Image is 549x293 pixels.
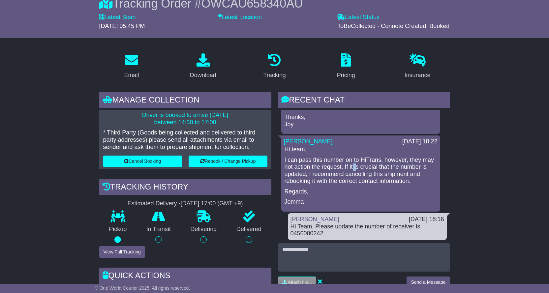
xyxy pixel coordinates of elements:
[181,200,243,207] div: [DATE] 17:00 (GMT +9)
[124,71,139,80] div: Email
[103,129,267,151] p: * Third Party (Goods being collected and delivered to third party addresses) please send all atta...
[103,156,182,167] button: Cancel Booking
[99,200,271,207] div: Estimated Delivery -
[290,216,339,222] a: [PERSON_NAME]
[278,92,450,110] div: RECENT CHAT
[227,226,271,233] p: Delivered
[337,23,449,29] span: ToBeCollected - Connote Created. Booked
[99,246,145,258] button: View Full Tracking
[99,179,271,197] div: Tracking history
[285,114,437,128] p: Thanks, Joy
[290,223,444,237] div: Hi Team, Please update the number of receiver is 0456000242.
[409,216,444,223] div: [DATE] 18:16
[190,71,216,80] div: Download
[407,277,450,288] button: Send a Message
[95,285,190,291] span: © One World Courier 2025. All rights reserved.
[181,226,227,233] p: Delivering
[402,138,438,145] div: [DATE] 18:22
[99,226,137,233] p: Pickup
[189,156,267,167] button: Rebook / Change Pickup
[333,51,359,82] a: Pricing
[263,71,286,80] div: Tracking
[186,51,221,82] a: Download
[285,188,437,195] p: Regards,
[99,14,136,21] label: Latest Scan
[99,23,145,29] span: [DATE] 05:45 PM
[284,138,333,145] a: [PERSON_NAME]
[337,71,355,80] div: Pricing
[337,14,380,21] label: Latest Status
[285,146,437,153] p: Hi team,
[405,71,431,80] div: Insurance
[137,226,181,233] p: In Transit
[400,51,435,82] a: Insurance
[99,92,271,110] div: Manage collection
[285,157,437,185] p: I can pass this number on to HiTrans, however, they may not action the request. If it is crucial ...
[103,112,267,126] p: Driver is booked to arrive [DATE] between 14:30 to 17:00
[259,51,290,82] a: Tracking
[285,198,437,206] p: Jemma
[120,51,143,82] a: Email
[218,14,262,21] label: Latest Location
[99,268,271,285] div: Quick Actions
